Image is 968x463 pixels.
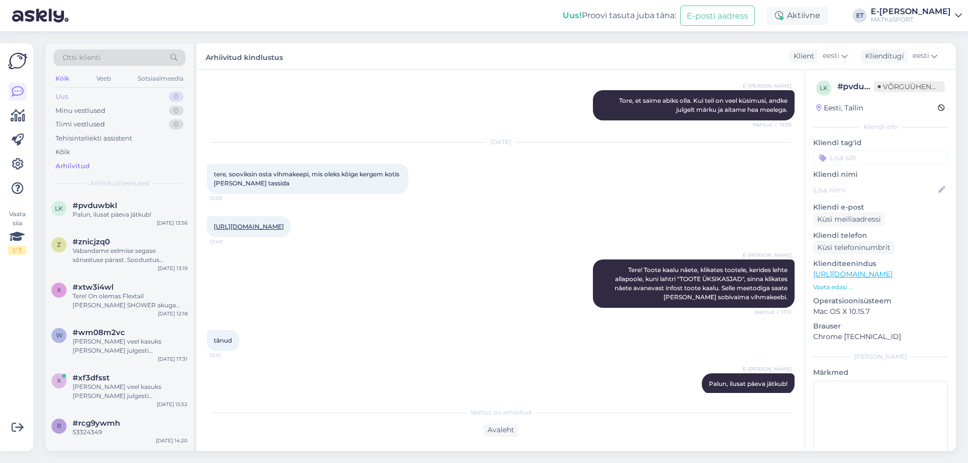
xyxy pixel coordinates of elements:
[856,12,864,19] font: ET
[813,203,864,212] font: Kliendi e-post
[687,11,748,21] font: E-posti aadress
[913,51,929,60] font: eesti
[490,138,511,146] font: [DATE]
[73,383,161,409] font: [PERSON_NAME] veel kasuks [PERSON_NAME] julgesti [PERSON_NAME]
[174,92,178,100] font: 0
[843,82,885,91] font: pvduwbkl
[813,231,867,240] font: Kliendi telefon
[55,134,132,142] font: Tehisintellekti assistent
[90,179,149,187] font: Arhiivitud teenused
[9,210,26,227] font: Vaata siia
[709,380,788,387] font: Palun, ilusat päeva jätkub!
[865,51,904,60] font: Klienditugi
[13,246,15,254] font: 1
[813,332,901,341] font: Chrome [TECHNICAL_ID]
[814,184,936,195] input: Lisa nimi
[73,283,113,292] span: #xtw3i4wl
[96,75,111,82] font: Veeb
[138,75,184,82] font: Sotsiaalmeedia
[55,106,105,114] font: Minu vestlused
[883,82,961,91] font: Võrguühenduseta
[813,321,841,330] font: Brauser
[57,422,62,430] font: r
[680,6,755,25] button: E-posti aadress
[817,243,890,252] font: Küsi telefoninumbrit
[743,366,792,372] font: E-[PERSON_NAME]
[817,215,881,224] font: Küsi meiliaadressi
[55,205,63,212] font: lk
[73,418,120,428] font: #rcg9ywmh
[73,419,120,428] span: #rcg9ywmh
[73,201,117,210] font: #pvduwbkl
[787,11,820,20] font: Aktiivne
[73,211,151,218] font: Palun, ilusat päeva jätkub!
[813,270,892,279] a: [URL][DOMAIN_NAME]
[563,11,582,20] font: Uus!
[813,296,891,305] font: Operatsioonisüsteem
[488,425,514,434] font: Avaleht
[206,53,283,62] font: Arhiivitud kindlustus
[470,409,531,416] font: Vestlus on arhiivitud
[871,7,951,16] font: E-[PERSON_NAME]
[174,120,178,128] font: 0
[8,51,27,71] img: Askly logo
[55,120,105,128] font: Tiimi vestlused
[813,259,876,268] font: Klienditeenindus
[55,92,68,100] font: Uus
[57,241,61,248] font: z
[63,53,101,62] font: Otsi klienti
[813,368,849,377] font: Märkmed
[824,103,863,112] font: Eesti, Tallin
[55,148,70,156] font: Kõik
[57,286,61,294] font: x
[57,377,61,384] font: x
[73,428,102,436] font: 53324349
[73,327,125,337] font: #wm08m2vc
[214,337,232,344] font: tänud
[871,8,962,24] a: E-[PERSON_NAME]MATKaSPORT
[743,252,792,258] font: E-[PERSON_NAME]
[55,162,90,170] font: Arhiivitud
[753,121,792,128] font: Nähtud ✓ 15:55
[813,170,858,179] font: Kliendi nimi
[73,282,113,292] font: #xtw3i4wl
[55,75,70,82] font: Kõik
[214,223,284,230] a: [URL][DOMAIN_NAME]
[157,220,188,226] font: [DATE] 13:56
[823,51,839,60] font: eesti
[73,373,109,382] font: #xf3dfsst
[73,338,161,363] font: [PERSON_NAME] veel kasuks [PERSON_NAME] julgesti [PERSON_NAME]
[615,266,789,301] font: Tere! Toote kaalu näete, klikates tootele, kerides lehte allapoole, kuni lahtri "TOOTE ÜKSIKASJAD...
[15,246,22,254] font: / 3
[210,238,223,245] font: 12:40
[743,83,792,89] font: E-[PERSON_NAME]
[210,352,221,359] font: 13:31
[174,106,178,114] font: 0
[813,138,862,147] font: Kliendi tag'id
[813,307,870,316] font: Mac OS X 10.15.7
[73,373,109,382] span: #xf3dfsst
[214,170,401,187] font: tere, sooviksin osta vihmakeepi, mis oleks kõige kergem kotis [PERSON_NAME] tassida
[73,247,186,300] font: Vabandame eelmise segase sõnastuse pärast. Soodustus püsikliendile on lisatud ja e-poes oma konto...
[210,195,222,202] font: 12:39
[813,283,853,291] font: Vaata edasi ...
[755,309,792,315] font: Nähtud ✓ 13:11
[156,437,188,444] font: [DATE] 14:20
[158,310,188,317] font: [DATE] 12:18
[73,237,110,246] font: #znicjzq0
[158,356,188,362] font: [DATE] 17:31
[56,332,63,339] font: w
[158,265,188,272] font: [DATE] 13:19
[73,292,180,336] font: Tere! On olemas Flextail [PERSON_NAME] SHOWER akuga välidušš, lisan lingi kodulehelt, sealt saate...
[820,84,828,92] font: lk
[813,150,948,165] input: Lisa silt
[837,82,843,91] font: #
[619,97,789,113] font: Tore, et saime abiks olla. Kui teil on veel küsimusi, andke julgelt märku ja aitame hea meelega.
[794,51,814,60] font: Klient
[864,123,897,130] font: Kliendi info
